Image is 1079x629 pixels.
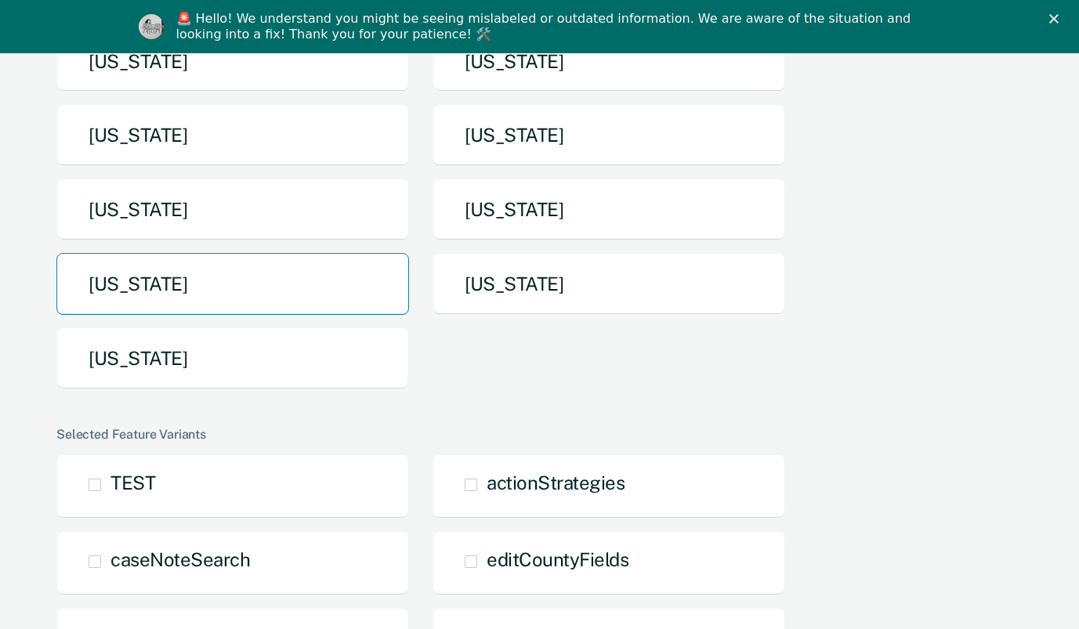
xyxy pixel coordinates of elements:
div: Selected Feature Variants [56,427,1016,442]
button: [US_STATE] [433,31,785,92]
span: caseNoteSearch [110,548,250,570]
span: TEST [110,472,155,493]
button: [US_STATE] [56,253,409,315]
button: [US_STATE] [433,104,785,166]
button: [US_STATE] [56,179,409,240]
button: [US_STATE] [56,104,409,166]
img: Profile image for Kim [139,14,164,39]
button: [US_STATE] [433,253,785,315]
span: editCountyFields [487,548,628,570]
button: [US_STATE] [56,31,409,92]
button: [US_STATE] [433,179,785,240]
span: actionStrategies [487,472,625,493]
div: 🚨 Hello! We understand you might be seeing mislabeled or outdated information. We are aware of th... [176,11,916,42]
div: Close [1049,14,1065,23]
button: [US_STATE] [56,327,409,389]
